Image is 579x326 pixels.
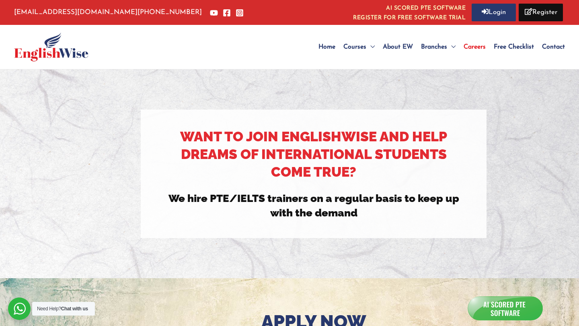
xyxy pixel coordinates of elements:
span: Home [318,44,335,50]
strong: Chat with us [61,306,88,312]
h3: We hire PTE/IELTS trainers on a regular basis to keep up with the demand [163,191,464,220]
a: Free Checklist [490,29,538,65]
span: Careers [464,44,486,50]
strong: Want to join EnglishWise and help dreams of international students come true? [180,128,447,180]
img: icon_a.png [469,297,541,320]
i: AI SCORED PTE SOFTWARE [353,4,466,13]
span: Courses [343,44,366,50]
a: Contact [538,29,565,65]
span: Contact [542,44,565,50]
img: English Wise [14,33,88,61]
span: Branches [421,44,447,50]
a: Home [314,29,339,65]
span: About EW [383,44,413,50]
a: Branches [417,29,460,65]
p: [PHONE_NUMBER] [14,6,202,18]
a: Courses [339,29,379,65]
span: Need Help? [37,306,88,312]
nav: Site Navigation [314,29,565,65]
a: Instagram [236,9,244,17]
a: Careers [460,29,490,65]
a: About EW [379,29,417,65]
a: AI SCORED PTE SOFTWAREREGISTER FOR FREE SOFTWARE TRIAL [353,4,466,21]
span: Free Checklist [494,44,534,50]
a: Facebook [223,9,231,17]
a: Register [519,4,563,21]
a: [EMAIL_ADDRESS][DOMAIN_NAME] [14,9,138,16]
a: YouTube [210,9,218,17]
a: Login [472,4,516,21]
